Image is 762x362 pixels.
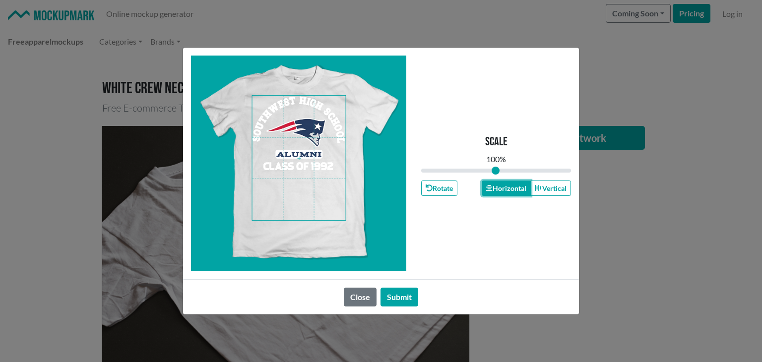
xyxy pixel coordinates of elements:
button: Close [344,288,377,306]
button: Vertical [530,181,571,196]
p: Scale [485,135,508,149]
button: Submit [381,288,418,306]
button: Rotate [421,181,457,196]
button: Horizontal [482,181,530,196]
div: 100 % [486,153,506,165]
